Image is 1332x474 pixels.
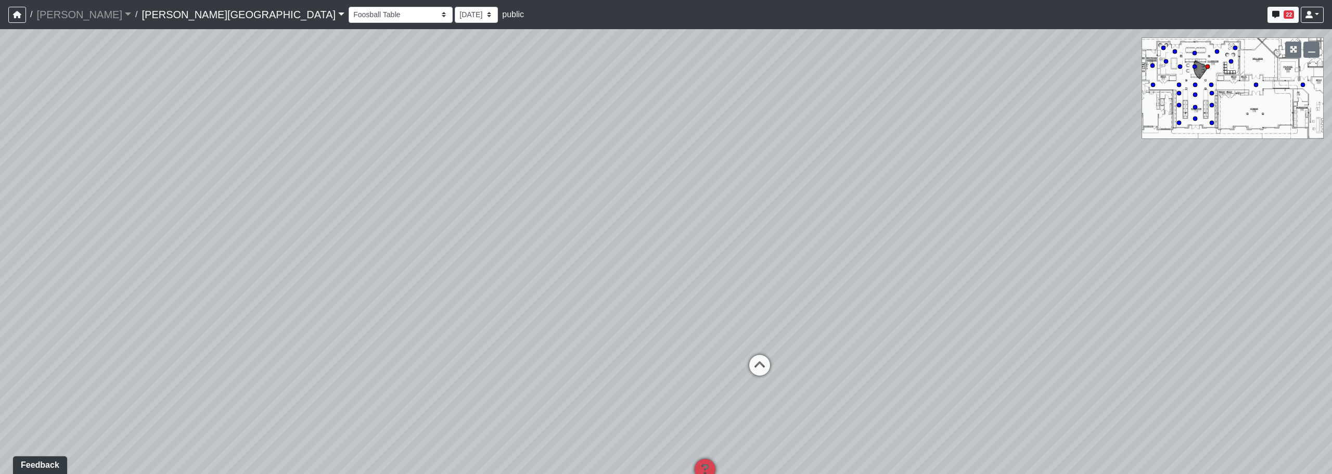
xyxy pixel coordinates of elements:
button: 22 [1267,7,1299,23]
a: [PERSON_NAME][GEOGRAPHIC_DATA] [142,4,344,25]
a: [PERSON_NAME] [36,4,131,25]
span: / [26,4,36,25]
span: / [131,4,142,25]
span: 22 [1284,10,1294,19]
span: public [502,10,524,19]
iframe: Ybug feedback widget [8,453,69,474]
